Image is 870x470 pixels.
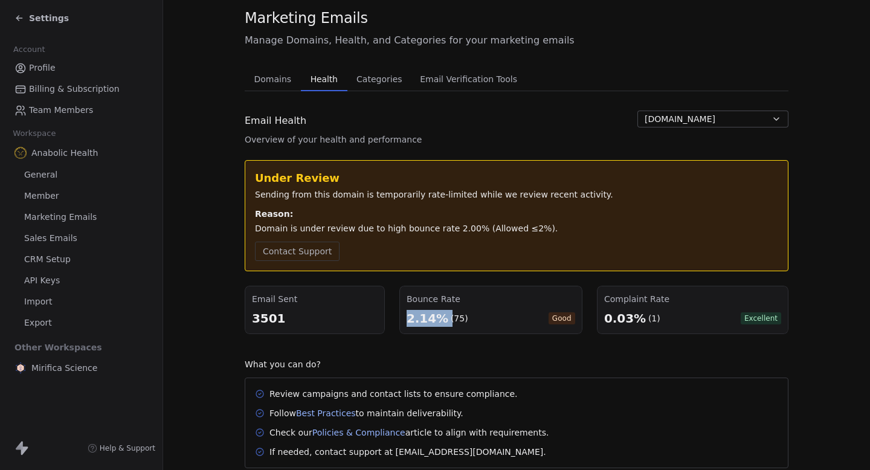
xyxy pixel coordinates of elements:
div: (75) [451,312,468,324]
a: General [10,165,153,185]
span: Settings [29,12,69,24]
span: General [24,169,57,181]
a: Sales Emails [10,228,153,248]
div: Follow to maintain deliverability. [269,407,463,419]
button: Contact Support [255,242,340,261]
a: Marketing Emails [10,207,153,227]
div: 2.14% [407,310,448,327]
span: CRM Setup [24,253,71,266]
span: [DOMAIN_NAME] [645,113,715,126]
span: API Keys [24,274,60,287]
a: Policies & Compliance [312,428,405,437]
span: Import [24,295,52,308]
a: Billing & Subscription [10,79,153,99]
span: Manage Domains, Health, and Categories for your marketing emails [245,33,788,48]
img: Anabolic-Health-Icon-192.png [14,147,27,159]
a: Member [10,186,153,206]
span: Export [24,317,52,329]
span: Email Verification Tools [415,71,522,88]
span: Excellent [741,312,781,324]
span: Domains [250,71,297,88]
div: (1) [648,312,660,324]
span: Workspace [8,124,61,143]
span: Help & Support [100,443,155,453]
span: Anabolic Health [31,147,98,159]
a: Import [10,292,153,312]
div: Under Review [255,170,778,186]
a: Help & Support [88,443,155,453]
span: Other Workspaces [10,338,107,357]
div: 3501 [252,310,378,327]
span: Billing & Subscription [29,83,120,95]
div: Sending from this domain is temporarily rate-limited while we review recent activity. [255,188,778,201]
img: MIRIFICA%20science_logo_icon-big.png [14,362,27,374]
span: Email Health [245,114,306,128]
div: 0.03% [604,310,646,327]
div: What you can do? [245,358,788,370]
span: Marketing Emails [245,9,368,27]
div: Check our article to align with requirements. [269,427,549,439]
a: Export [10,313,153,333]
a: Best Practices [296,408,356,418]
a: Team Members [10,100,153,120]
span: Overview of your health and performance [245,134,422,146]
div: Reason: [255,208,778,220]
a: Profile [10,58,153,78]
span: Mirifica Science [31,362,97,374]
span: Member [24,190,59,202]
a: CRM Setup [10,249,153,269]
div: Review campaigns and contact lists to ensure compliance. [269,388,518,400]
span: Team Members [29,104,93,117]
div: Domain is under review due to high bounce rate 2.00% (Allowed ≤2%). [255,222,778,234]
span: Profile [29,62,56,74]
div: If needed, contact support at [EMAIL_ADDRESS][DOMAIN_NAME]. [269,446,546,458]
div: Bounce Rate [407,293,575,305]
span: Health [306,71,343,88]
span: Marketing Emails [24,211,97,224]
a: API Keys [10,271,153,291]
span: Account [8,40,50,59]
span: Categories [352,71,407,88]
div: Email Sent [252,293,378,305]
div: Complaint Rate [604,293,781,305]
a: Settings [14,12,69,24]
span: Good [549,312,575,324]
span: Sales Emails [24,232,77,245]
